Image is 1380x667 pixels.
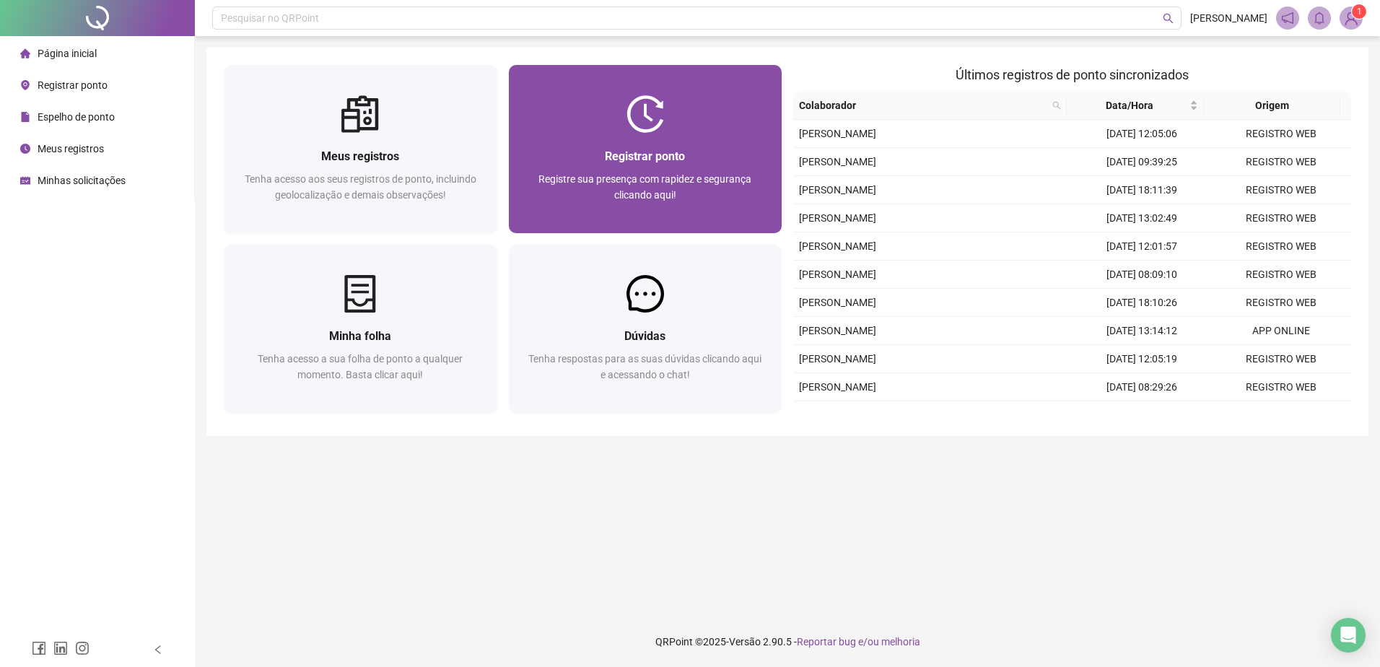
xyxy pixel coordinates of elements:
td: [DATE] 08:29:26 [1073,373,1212,401]
span: facebook [32,641,46,655]
td: REGISTRO WEB [1212,204,1351,232]
td: [DATE] 09:39:25 [1073,148,1212,176]
span: instagram [75,641,89,655]
span: Reportar bug e/ou melhoria [797,636,920,648]
td: [DATE] 12:05:06 [1073,120,1212,148]
span: [PERSON_NAME] [799,240,876,252]
span: environment [20,80,30,90]
span: [PERSON_NAME] [799,325,876,336]
span: notification [1281,12,1294,25]
span: Página inicial [38,48,97,59]
span: schedule [20,175,30,186]
td: REGISTRO WEB [1212,289,1351,317]
span: Minha folha [329,329,391,343]
td: REGISTRO WEB [1212,373,1351,401]
span: left [153,645,163,655]
td: [DATE] 08:09:10 [1073,261,1212,289]
span: Registrar ponto [605,149,685,163]
td: [DATE] 13:02:49 [1073,204,1212,232]
a: Registrar pontoRegistre sua presença com rapidez e segurança clicando aqui! [509,65,782,233]
div: Open Intercom Messenger [1331,618,1366,653]
img: 90829 [1340,7,1362,29]
footer: QRPoint © 2025 - 2.90.5 - [195,616,1380,667]
a: DúvidasTenha respostas para as suas dúvidas clicando aqui e acessando o chat! [509,245,782,413]
td: [DATE] 18:01:33 [1073,401,1212,430]
span: [PERSON_NAME] [799,381,876,393]
td: [DATE] 12:01:57 [1073,232,1212,261]
span: [PERSON_NAME] [799,212,876,224]
span: 1 [1357,6,1362,17]
a: Minha folhaTenha acesso a sua folha de ponto a qualquer momento. Basta clicar aqui! [224,245,497,413]
a: Meus registrosTenha acesso aos seus registros de ponto, incluindo geolocalização e demais observa... [224,65,497,233]
span: search [1163,13,1174,24]
th: Origem [1204,92,1341,120]
td: REGISTRO WEB [1212,401,1351,430]
span: Registrar ponto [38,79,108,91]
span: search [1049,95,1064,116]
span: Espelho de ponto [38,111,115,123]
span: Meus registros [38,143,104,154]
td: [DATE] 13:14:12 [1073,317,1212,345]
td: [DATE] 18:11:39 [1073,176,1212,204]
td: APP ONLINE [1212,317,1351,345]
span: file [20,112,30,122]
span: [PERSON_NAME] [799,184,876,196]
span: clock-circle [20,144,30,154]
sup: Atualize o seu contato no menu Meus Dados [1352,4,1366,19]
th: Data/Hora [1067,92,1204,120]
span: Dúvidas [624,329,665,343]
span: Minhas solicitações [38,175,126,186]
span: [PERSON_NAME] [799,353,876,365]
span: Meus registros [321,149,399,163]
span: [PERSON_NAME] [799,156,876,167]
span: search [1052,101,1061,110]
span: Versão [729,636,761,648]
span: [PERSON_NAME] [799,128,876,139]
span: Tenha respostas para as suas dúvidas clicando aqui e acessando o chat! [528,353,761,380]
td: REGISTRO WEB [1212,148,1351,176]
td: [DATE] 18:10:26 [1073,289,1212,317]
span: Últimos registros de ponto sincronizados [956,67,1189,82]
span: home [20,48,30,58]
td: REGISTRO WEB [1212,261,1351,289]
td: REGISTRO WEB [1212,232,1351,261]
span: [PERSON_NAME] [1190,10,1267,26]
span: [PERSON_NAME] [799,297,876,308]
td: REGISTRO WEB [1212,120,1351,148]
span: [PERSON_NAME] [799,269,876,280]
span: Tenha acesso aos seus registros de ponto, incluindo geolocalização e demais observações! [245,173,476,201]
td: [DATE] 12:05:19 [1073,345,1212,373]
span: Tenha acesso a sua folha de ponto a qualquer momento. Basta clicar aqui! [258,353,463,380]
span: linkedin [53,641,68,655]
span: Data/Hora [1073,97,1187,113]
td: REGISTRO WEB [1212,345,1351,373]
td: REGISTRO WEB [1212,176,1351,204]
span: Registre sua presença com rapidez e segurança clicando aqui! [538,173,751,201]
span: Colaborador [799,97,1047,113]
span: bell [1313,12,1326,25]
